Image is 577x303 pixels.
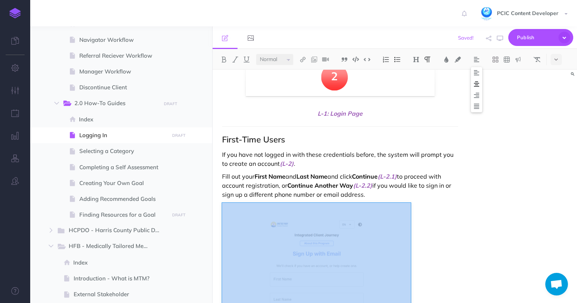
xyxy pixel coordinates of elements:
[280,160,294,167] span: (L-2)
[232,57,239,63] img: Italic button
[394,57,401,63] img: Unordered list button
[287,182,372,189] strong: Continue Another Way
[79,194,167,204] span: Adding Recommended Goals
[545,273,568,295] div: Open chat
[243,57,250,63] img: Underline button
[296,173,327,180] strong: Last Name
[383,57,389,63] img: Ordered list button
[413,57,420,63] img: Headings dropdown button
[341,57,348,63] img: Blockquote button
[322,57,329,63] img: Add video button
[352,57,359,62] img: Code block button
[79,83,167,92] span: Discontinue Client
[164,101,177,106] small: DRAFT
[311,57,318,63] img: Add image button
[79,210,167,219] span: Finding Resources for a Goal
[79,115,167,124] span: Index
[473,81,480,87] img: Align center button
[79,51,167,60] span: Referral Reciever Workflow
[378,173,397,180] span: (L-2.1)
[172,213,185,217] small: DRAFT
[69,242,156,251] span: HFB - Medically Tailored Meals
[79,163,167,172] span: Completing a Self Assessment
[508,29,573,46] button: Publish
[79,147,167,156] span: Selecting a Category
[364,57,370,62] img: Inline code button
[424,57,431,63] img: Paragraph button
[69,226,168,236] span: HCPDO - Harris County Public Defender's Office
[74,99,156,109] span: 2.0 How-To Guides
[493,10,562,17] span: PCIC Content Developer
[473,92,480,98] img: Align right button
[458,35,474,41] span: Saved!
[353,182,372,189] span: (L-2.2)
[170,131,188,140] button: DRAFT
[503,57,510,63] img: Create table button
[79,179,167,188] span: Creating Your Own Goal
[517,32,555,43] span: Publish
[473,104,480,110] img: Align justify button
[221,57,227,63] img: Bold button
[222,109,458,118] span: L-1: Login Page
[534,57,540,63] img: Clear styles button
[79,131,167,140] span: Logging In
[454,57,461,63] img: Text background color button
[172,133,185,138] small: DRAFT
[473,57,480,63] img: Alignment dropdown menu button
[443,57,450,63] img: Text color button
[161,99,180,108] button: DRAFT
[74,274,167,283] span: Introduction - What is MTM?
[515,57,521,63] img: Callout dropdown menu button
[255,173,285,180] strong: First Name
[79,35,167,44] span: Navigator Workflow
[480,7,493,20] img: dRQN1hrEG1J5t3n3qbq3RfHNZNloSxXOgySS45Hu.jpg
[299,57,306,63] img: Link button
[222,150,458,168] p: If you have not logged in with these credentials before, the system will prompt you to create an ...
[73,258,167,267] span: Index
[473,70,480,76] img: Align left button
[74,290,167,299] span: External Stakeholder
[222,135,458,144] h2: First-Time Users
[170,211,188,219] button: DRAFT
[352,173,397,180] strong: Continue
[79,67,167,76] span: Manager Workflow
[222,172,458,199] p: Fill out your and and click to proceed with account registration, or if you would like to sign in...
[9,8,21,18] img: logo-mark.svg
